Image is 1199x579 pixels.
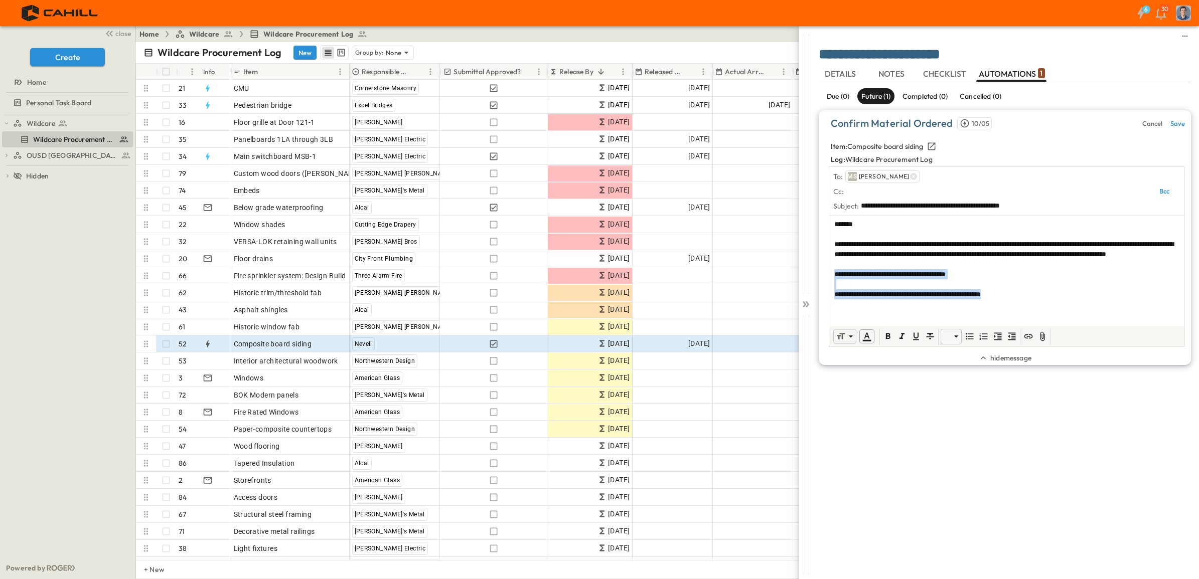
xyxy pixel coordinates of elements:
div: Info [203,58,215,86]
span: [DATE] [608,423,630,435]
p: 71 [179,526,185,536]
span: 10/05 [972,119,990,128]
span: [DATE] [608,474,630,486]
span: Alcal [355,460,369,467]
p: Release By [559,67,593,77]
button: Ordered List [978,330,990,342]
div: test [2,115,133,131]
button: Create [30,48,105,66]
div: To: [833,169,843,183]
span: Floor grille at Door 121-1 [234,117,315,127]
span: [DATE] [608,338,630,349]
span: Northwestern Design [355,426,415,433]
span: Access doors [234,492,278,502]
p: Log: [831,154,845,164]
span: [DATE] [608,236,630,247]
span: Historic trim/threshold fab [234,288,322,298]
span: [DATE] [608,372,630,383]
span: NOTES [878,69,907,78]
p: 67 [179,509,186,519]
div: Cancel [1142,119,1162,127]
div: table view [321,45,349,60]
button: sidedrawer-menu [1179,30,1191,42]
span: Asphalt shingles [234,305,288,315]
span: [PERSON_NAME] [PERSON_NAME] [355,289,453,296]
button: Format text as bold. Shortcut: Ctrl+B [882,330,894,342]
p: Wildcare Procurement Log [158,46,281,60]
span: Wood flooring [234,441,280,451]
div: test [2,131,133,147]
button: row view [322,47,334,59]
p: Group by: [355,48,384,58]
span: Fire Rated Windows [234,407,299,417]
span: Italic (Ctrl+I) [896,330,908,342]
span: [DATE] [608,287,630,298]
div: Font Size [833,329,856,344]
button: Add Attachments [1036,330,1048,342]
p: 62 [179,288,187,298]
button: Save [1168,116,1187,130]
p: 22 [179,220,187,230]
span: Bold (Ctrl+B) [882,330,894,342]
span: Fire sprinkler system: Design-Build [234,271,346,281]
span: Window shades [234,220,285,230]
p: 3 [179,373,183,383]
span: Hidden [26,171,49,181]
div: # [176,64,201,80]
p: 45 [179,203,187,213]
span: [DATE] [608,491,630,503]
span: Wildcare Procurement Log [263,29,353,39]
a: Home [139,29,159,39]
p: Item: [831,141,847,151]
span: CMU [234,83,249,93]
button: Format text underlined. Shortcut: Ctrl+U [910,330,922,342]
span: [PERSON_NAME] Bros [355,238,417,245]
span: [DATE] [608,355,630,366]
span: [DATE] [608,389,630,401]
span: Home [27,77,46,87]
button: Menu [334,66,346,78]
span: [DATE] [608,321,630,332]
span: Strikethrough [924,330,936,342]
span: Tapered Insulation [234,458,295,468]
button: Menu [424,66,436,78]
p: Item [243,67,258,77]
p: Responsible Contractor [362,67,411,77]
span: [DATE] [608,559,630,571]
span: Pedestrian bridge [234,100,292,110]
button: Menu [186,66,198,78]
span: Color [858,328,875,344]
span: Insert Link (Ctrl + K) [1022,330,1034,342]
span: American Glass [355,409,400,416]
span: [DATE] [608,219,630,230]
span: [DATE] [608,167,630,179]
button: Cancel [1140,116,1164,130]
p: 86 [179,458,187,468]
p: 47 [179,441,186,451]
p: 74 [179,185,186,196]
p: 38 [179,543,187,553]
span: [PERSON_NAME]'s Metal [355,511,425,518]
span: [DATE] [608,82,630,94]
span: Wildcare Procurement Log [33,134,115,144]
div: Cc: [833,184,844,199]
p: + New [144,564,150,574]
p: Completed (0) [903,91,948,101]
h6: 6 [1144,6,1148,14]
span: Floor drains [234,254,273,264]
p: 52 [179,339,187,349]
span: Light fixtures [234,543,278,553]
div: test [2,147,133,163]
span: [DATE] [608,406,630,418]
span: Cornerstone Masonry [355,85,417,92]
div: ​ [941,329,962,344]
span: [DATE] [608,304,630,315]
p: 79 [179,168,186,178]
img: Profile Picture [1176,6,1191,21]
span: Ordered List (Ctrl + Shift + 7) [978,330,990,342]
span: [DATE] [608,508,630,520]
span: OUSD [GEOGRAPHIC_DATA] [27,150,118,160]
span: Decorative metal railings [234,526,315,536]
span: [PERSON_NAME] [355,119,403,126]
p: Released Date [645,67,684,77]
